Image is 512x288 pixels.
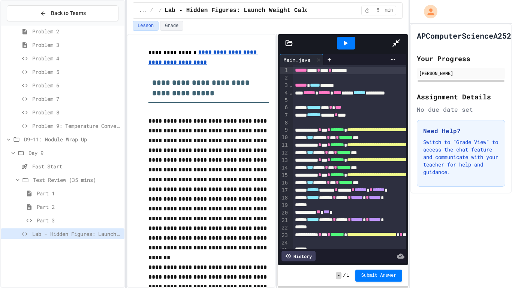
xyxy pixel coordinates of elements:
p: Switch to "Grade View" to access the chat feature and communicate with your teacher for help and ... [423,138,499,176]
div: 5 [280,97,289,104]
div: 23 [280,232,289,239]
span: Problem 5 [32,68,121,76]
div: 12 [280,149,289,157]
div: 16 [280,179,289,187]
button: Back to Teams [7,5,118,21]
h2: Your Progress [417,53,505,64]
button: Submit Answer [355,270,403,282]
h2: Assignment Details [417,91,505,102]
span: Day 9 [28,149,121,157]
div: 19 [280,202,289,209]
span: / [343,273,346,279]
span: Lab - Hidden Figures: Launch Weight Calculator [32,230,121,238]
div: My Account [416,3,439,20]
button: Grade [160,21,183,31]
span: Problem 6 [32,81,121,89]
span: ... [139,7,147,13]
span: Problem 4 [32,54,121,62]
span: Lab - Hidden Figures: Launch Weight Calculator [165,6,330,15]
div: 20 [280,209,289,217]
span: Problem 7 [32,95,121,103]
div: 11 [280,141,289,149]
span: Fast Start [32,162,121,170]
span: / [159,7,162,13]
button: Lesson [133,21,159,31]
div: 13 [280,157,289,164]
div: 25 [280,246,289,254]
span: Problem 9: Temperature Converter [32,122,121,130]
div: History [281,251,316,261]
div: 2 [280,74,289,82]
span: 1 [347,273,349,279]
span: Problem 2 [32,27,121,35]
div: 14 [280,164,289,172]
div: 9 [280,126,289,134]
span: Back to Teams [51,9,86,17]
div: 22 [280,224,289,232]
span: Part 1 [37,189,121,197]
div: 7 [280,112,289,119]
span: Part 3 [37,216,121,224]
div: 17 [280,187,289,194]
span: / [150,7,153,13]
span: D9-11: Module Wrap Up [24,135,121,143]
div: 10 [280,134,289,141]
div: 4 [280,89,289,97]
span: min [385,7,393,13]
div: 15 [280,172,289,179]
span: - [336,272,341,279]
span: Problem 3 [32,41,121,49]
div: 24 [280,239,289,247]
h3: Need Help? [423,126,499,135]
span: Submit Answer [361,273,397,279]
span: Fold line [289,82,293,88]
div: 18 [280,194,289,202]
div: Main.java [280,54,323,65]
span: Part 2 [37,203,121,211]
div: 3 [280,82,289,89]
div: 8 [280,119,289,127]
span: Fold line [289,90,293,96]
span: Problem 8 [32,108,121,116]
div: [PERSON_NAME] [419,70,503,76]
div: No due date set [417,105,505,114]
div: 21 [280,217,289,224]
div: 6 [280,104,289,111]
span: 5 [372,7,384,13]
div: 1 [280,67,289,74]
span: Test Review (35 mins) [33,176,121,184]
div: Main.java [280,56,314,64]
